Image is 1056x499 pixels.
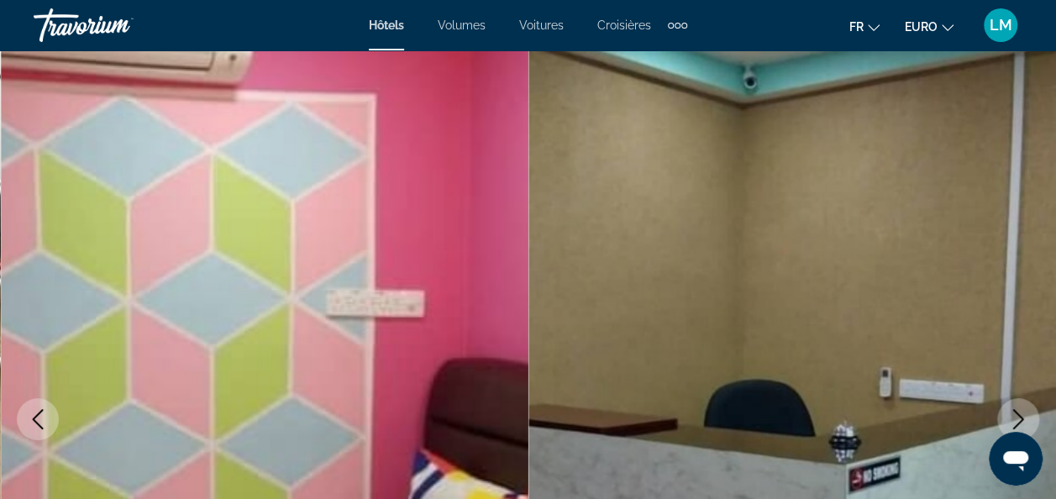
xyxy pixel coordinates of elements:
[997,398,1039,440] button: Image suivante
[905,14,954,39] button: Changer de devise
[905,20,938,34] span: EURO
[519,18,564,32] a: Voitures
[990,17,1012,34] span: LM
[668,12,687,39] button: Éléments de navigation supplémentaires
[597,18,651,32] a: Croisières
[17,398,59,440] button: Image précédente
[849,20,864,34] span: Fr
[979,8,1022,43] button: Menu utilisateur
[989,432,1043,486] iframe: Bouton de lancement de la fenêtre de messagerie
[369,18,404,32] a: Hôtels
[438,18,486,32] a: Volumes
[849,14,880,39] button: Changer la langue
[34,3,202,47] a: Travorium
